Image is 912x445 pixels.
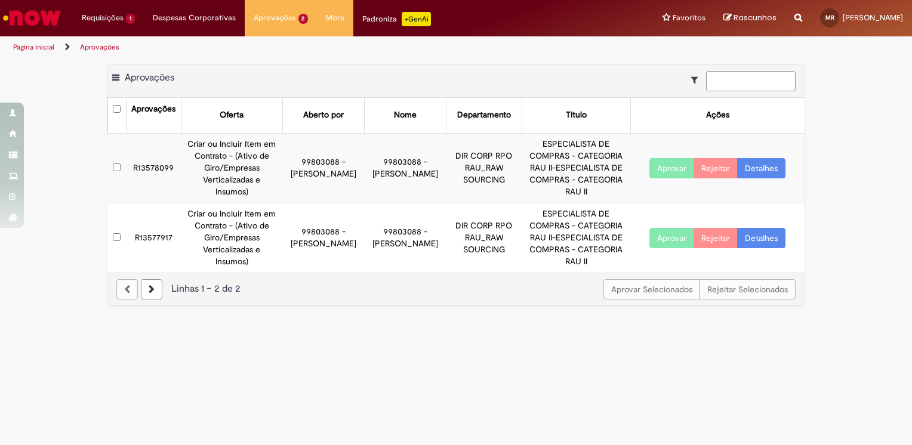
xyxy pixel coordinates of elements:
[364,203,446,272] td: 99803088 - [PERSON_NAME]
[283,203,365,272] td: 99803088 - [PERSON_NAME]
[446,133,522,203] td: DIR CORP RPO RAU_RAW SOURCING
[125,72,174,84] span: Aprovações
[694,228,738,248] button: Rejeitar
[691,76,704,84] i: Mostrar filtros para: Suas Solicitações
[13,42,54,52] a: Página inicial
[457,109,511,121] div: Departamento
[220,109,244,121] div: Oferta
[181,203,282,272] td: Criar ou Incluir Item em Contrato - (Ativo de Giro/Empresas Verticalizadas e Insumos)
[153,12,236,24] span: Despesas Corporativas
[126,133,181,203] td: R13578099
[116,282,796,296] div: Linhas 1 − 2 de 2
[82,12,124,24] span: Requisições
[446,203,522,272] td: DIR CORP RPO RAU_RAW SOURCING
[673,12,705,24] span: Favoritos
[694,158,738,178] button: Rejeitar
[566,109,587,121] div: Título
[737,228,785,248] a: Detalhes
[298,14,309,24] span: 2
[394,109,417,121] div: Nome
[723,13,777,24] a: Rascunhos
[843,13,903,23] span: [PERSON_NAME]
[649,158,694,178] button: Aprovar
[283,133,365,203] td: 99803088 - [PERSON_NAME]
[181,133,282,203] td: Criar ou Incluir Item em Contrato - (Ativo de Giro/Empresas Verticalizadas e Insumos)
[825,14,834,21] span: MR
[126,14,135,24] span: 1
[362,12,431,26] div: Padroniza
[126,98,181,133] th: Aprovações
[706,109,729,121] div: Ações
[649,228,694,248] button: Aprovar
[402,12,431,26] p: +GenAi
[126,203,181,272] td: R13577917
[522,133,631,203] td: ESPECIALISTA DE COMPRAS - CATEGORIA RAU II-ESPECIALISTA DE COMPRAS - CATEGORIA RAU II
[131,103,175,115] div: Aprovações
[9,36,599,58] ul: Trilhas de página
[734,12,777,23] span: Rascunhos
[1,6,63,30] img: ServiceNow
[254,12,296,24] span: Aprovações
[737,158,785,178] a: Detalhes
[326,12,344,24] span: More
[80,42,119,52] a: Aprovações
[303,109,344,121] div: Aberto por
[364,133,446,203] td: 99803088 - [PERSON_NAME]
[522,203,631,272] td: ESPECIALISTA DE COMPRAS - CATEGORIA RAU II-ESPECIALISTA DE COMPRAS - CATEGORIA RAU II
